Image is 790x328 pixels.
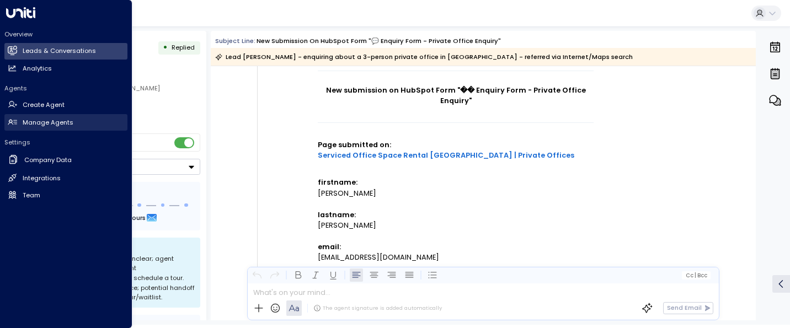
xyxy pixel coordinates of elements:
h2: Analytics [23,64,52,73]
strong: lastname: [318,210,356,219]
button: Undo [250,268,264,282]
a: Integrations [4,170,127,186]
div: Follow Up Sequence [43,189,193,198]
h2: Overview [4,30,127,39]
button: Cc|Bcc [682,271,711,279]
button: Redo [268,268,281,282]
span: In about 22 hours [89,212,146,224]
h2: Team [23,191,40,200]
h1: New submission on HubSpot Form "�� Enquiry Form - Private Office Enquiry" [318,85,594,106]
div: [EMAIL_ADDRESS][DOMAIN_NAME] [318,252,594,262]
h2: Leads & Conversations [23,46,96,56]
div: • [163,40,168,56]
div: [PERSON_NAME] [318,188,594,198]
a: Serviced Office Space Rental [GEOGRAPHIC_DATA] | Private Offices [318,150,574,160]
strong: Page submitted on: [318,140,574,160]
h2: Company Data [24,155,72,165]
div: Next Follow Up: [43,212,193,224]
h2: Manage Agents [23,118,73,127]
div: The agent signature is added automatically [313,304,442,312]
h2: Agents [4,84,127,93]
span: Subject Line: [215,36,255,45]
span: Replied [172,43,195,52]
a: Company Data [4,151,127,169]
a: Leads & Conversations [4,43,127,60]
h2: Integrations [23,174,61,183]
a: Analytics [4,60,127,77]
a: Team [4,187,127,203]
strong: firstname: [318,178,357,187]
h2: Settings [4,138,127,147]
div: [PERSON_NAME] [318,220,594,230]
div: Lead [PERSON_NAME] - enquiring about a 3-person private office in [GEOGRAPHIC_DATA] - referred vi... [215,51,633,62]
strong: email: [318,242,341,251]
span: | [695,272,696,278]
a: Manage Agents [4,114,127,131]
div: New submission on HubSpot Form "💬 Enquiry Form - Private Office Enquiry" [257,36,501,46]
span: Cc Bcc [686,272,707,278]
h2: Create Agent [23,100,65,110]
a: Create Agent [4,97,127,114]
